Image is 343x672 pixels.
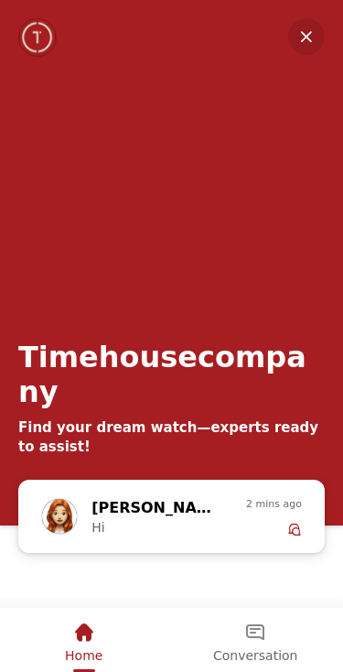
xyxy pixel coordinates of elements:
[91,496,223,520] div: [PERSON_NAME]
[288,18,325,55] em: Minimize
[65,648,102,663] span: Home
[32,487,311,546] div: Eva Tyler
[42,499,77,534] img: Profile picture of Eva Tyler
[18,480,325,553] div: Chat with us now
[18,418,325,457] div: Find your dream watch—experts ready to assist!
[20,19,56,56] img: Company logo
[170,608,342,669] div: Conversation
[246,496,302,513] span: 2 mins ago
[18,340,325,409] div: Timehousecompany
[213,648,297,663] span: Conversation
[2,608,166,669] div: Home
[91,520,246,535] span: Hi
